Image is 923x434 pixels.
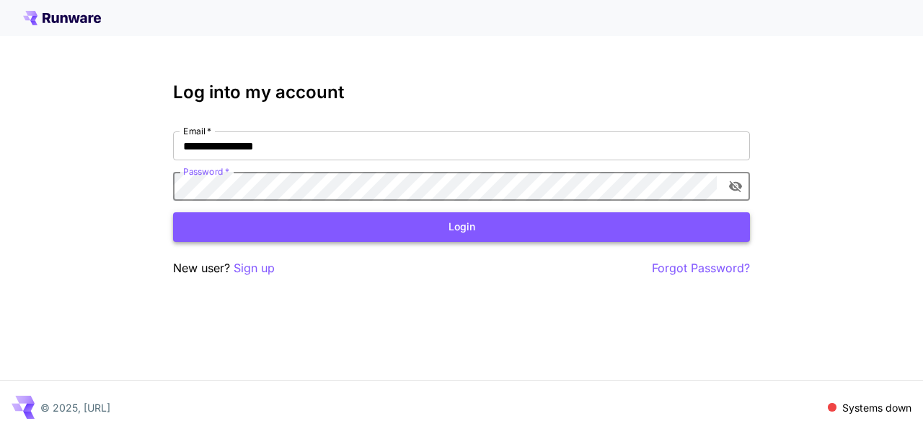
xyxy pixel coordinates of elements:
[173,82,750,103] h3: Log into my account
[842,400,911,415] p: Systems down
[652,259,750,277] button: Forgot Password?
[183,165,229,178] label: Password
[183,125,211,137] label: Email
[173,212,750,242] button: Login
[173,259,275,277] p: New user?
[40,400,110,415] p: © 2025, [URL]
[234,259,275,277] button: Sign up
[723,173,748,199] button: toggle password visibility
